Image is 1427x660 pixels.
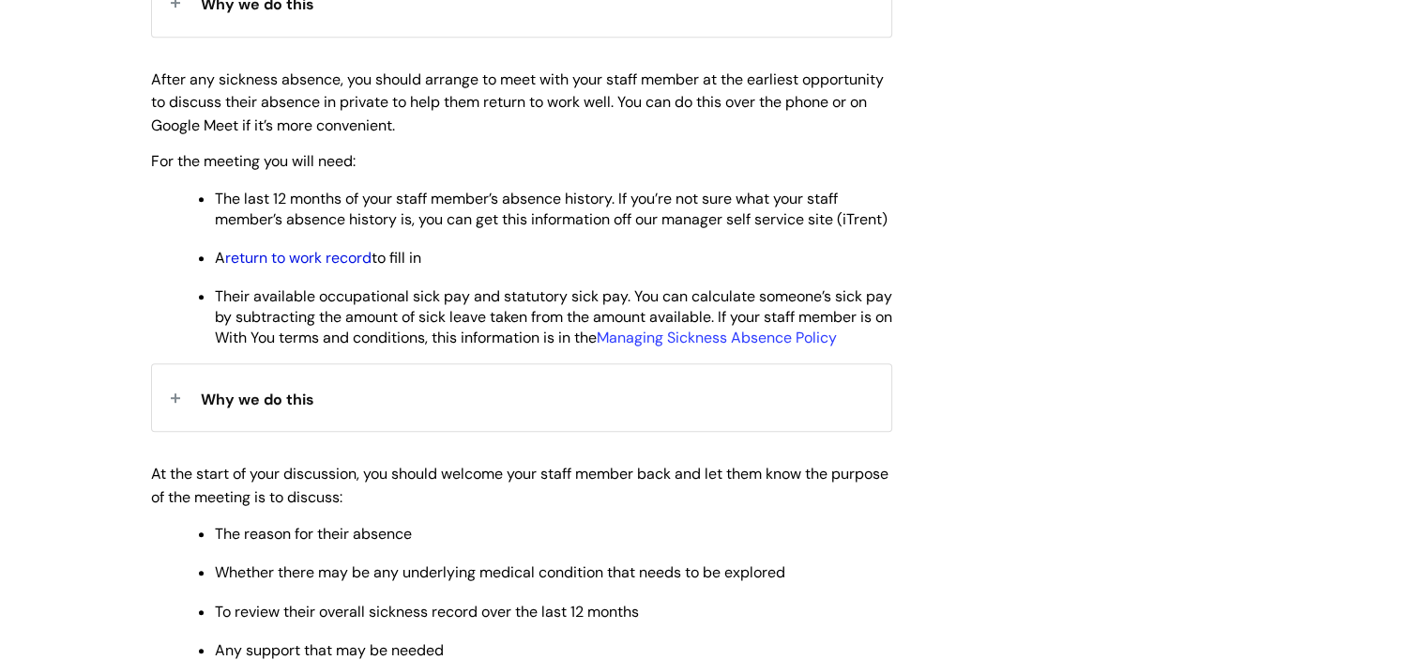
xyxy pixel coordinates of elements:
span: Their available occupational sick pay and statutory sick pay. You can calculate someone’s sick pa... [215,286,892,347]
a: return to work record [225,248,372,268]
span: Why we do this [201,390,314,409]
span: A to fill in [215,248,421,268]
span: The last 12 months of your staff member’s absence history. If you’re not sure what your staff mem... [215,189,888,229]
span: The reason for their absence [215,524,412,544]
span: Whether there may be any underlying medical condition that needs to be explored [215,562,785,582]
a: Managing Sickness Absence Policy [597,328,837,347]
span: After any sickness absence, you should arrange to meet with your staff member at the earliest opp... [151,69,884,136]
span: For the meeting you will need: [151,151,356,171]
span: Any support that may be needed [215,640,444,660]
span: At the start of your discussion, you should welcome your staff member back and let them know the ... [151,464,888,507]
span: To review their overall sickness record over the last 12 months [215,602,639,622]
